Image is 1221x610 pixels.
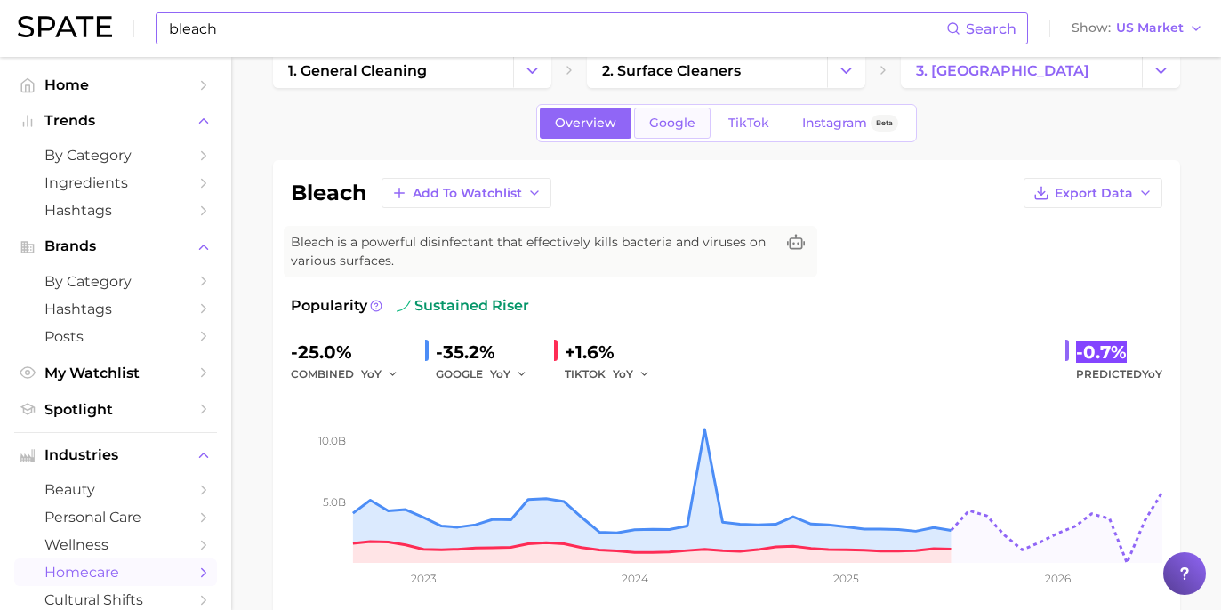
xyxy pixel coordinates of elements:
[14,503,217,531] a: personal care
[14,323,217,350] a: Posts
[1072,23,1111,33] span: Show
[291,295,367,317] span: Popularity
[1142,52,1180,88] button: Change Category
[1116,23,1184,33] span: US Market
[613,364,651,385] button: YoY
[621,572,647,585] tspan: 2024
[787,108,913,139] a: InstagramBeta
[540,108,631,139] a: Overview
[44,401,187,418] span: Spotlight
[1142,367,1162,381] span: YoY
[291,182,367,204] h1: bleach
[513,52,551,88] button: Change Category
[44,328,187,345] span: Posts
[397,299,411,313] img: sustained riser
[44,365,187,381] span: My Watchlist
[291,338,411,366] div: -25.0%
[413,186,522,201] span: Add to Watchlist
[876,116,893,131] span: Beta
[555,116,616,131] span: Overview
[728,116,769,131] span: TikTok
[18,16,112,37] img: SPATE
[613,366,633,381] span: YoY
[44,113,187,129] span: Trends
[44,273,187,290] span: by Category
[436,338,540,366] div: -35.2%
[291,233,775,270] span: Bleach is a powerful disinfectant that effectively kills bacteria and viruses on various surfaces.
[1044,572,1070,585] tspan: 2026
[44,202,187,219] span: Hashtags
[490,366,510,381] span: YoY
[44,238,187,254] span: Brands
[14,197,217,224] a: Hashtags
[14,295,217,323] a: Hashtags
[490,364,528,385] button: YoY
[44,301,187,317] span: Hashtags
[288,62,427,79] span: 1. general cleaning
[14,71,217,99] a: Home
[1076,364,1162,385] span: Predicted
[1055,186,1133,201] span: Export Data
[833,572,859,585] tspan: 2025
[436,364,540,385] div: GOOGLE
[649,116,695,131] span: Google
[14,169,217,197] a: Ingredients
[634,108,711,139] a: Google
[827,52,865,88] button: Change Category
[291,364,411,385] div: combined
[167,13,946,44] input: Search here for a brand, industry, or ingredient
[14,268,217,295] a: by Category
[966,20,1016,37] span: Search
[44,536,187,553] span: wellness
[14,476,217,503] a: beauty
[14,233,217,260] button: Brands
[14,442,217,469] button: Industries
[44,174,187,191] span: Ingredients
[565,338,663,366] div: +1.6%
[1024,178,1162,208] button: Export Data
[1067,17,1208,40] button: ShowUS Market
[361,364,399,385] button: YoY
[44,76,187,93] span: Home
[587,52,827,88] a: 2. surface cleaners
[14,141,217,169] a: by Category
[14,359,217,387] a: My Watchlist
[802,116,867,131] span: Instagram
[44,591,187,608] span: cultural shifts
[14,531,217,558] a: wellness
[14,108,217,134] button: Trends
[713,108,784,139] a: TikTok
[361,366,382,381] span: YoY
[44,509,187,526] span: personal care
[44,564,187,581] span: homecare
[565,364,663,385] div: TIKTOK
[44,447,187,463] span: Industries
[901,52,1141,88] a: 3. [GEOGRAPHIC_DATA]
[44,147,187,164] span: by Category
[382,178,551,208] button: Add to Watchlist
[602,62,741,79] span: 2. surface cleaners
[44,481,187,498] span: beauty
[410,572,436,585] tspan: 2023
[14,396,217,423] a: Spotlight
[397,295,529,317] span: sustained riser
[273,52,513,88] a: 1. general cleaning
[916,62,1089,79] span: 3. [GEOGRAPHIC_DATA]
[1076,338,1162,366] div: -0.7%
[14,558,217,586] a: homecare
